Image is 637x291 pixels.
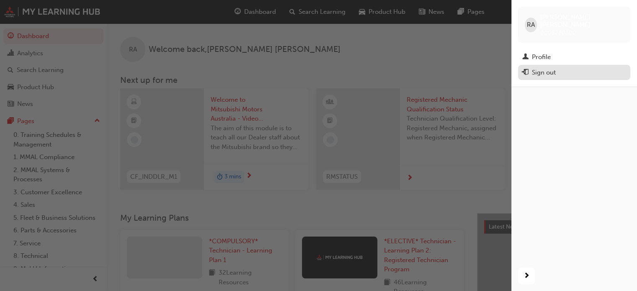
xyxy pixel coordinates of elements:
span: RA [527,20,535,30]
span: man-icon [522,54,529,61]
div: Profile [532,52,551,62]
span: next-icon [524,271,530,281]
span: exit-icon [522,69,529,77]
div: Sign out [532,68,556,77]
a: Profile [518,49,630,65]
button: Sign out [518,65,630,80]
span: [PERSON_NAME] [PERSON_NAME] [540,13,624,28]
span: 0005280300 [540,29,576,36]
